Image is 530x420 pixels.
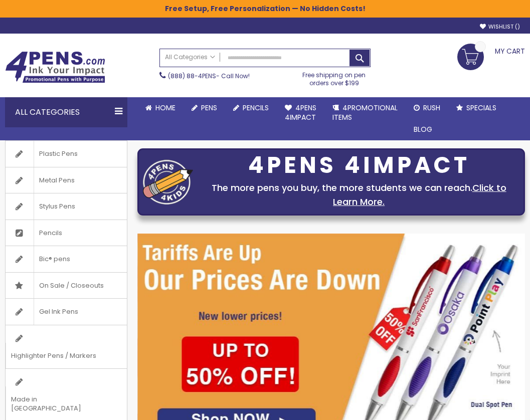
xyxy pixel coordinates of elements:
a: (888) 88-4PENS [168,72,216,80]
a: Pens [184,97,225,119]
span: Specials [466,103,496,113]
a: Rush [406,97,448,119]
span: 4Pens 4impact [285,103,316,122]
a: Gel Ink Pens [6,299,127,325]
img: 4Pens Custom Pens and Promotional Products [5,51,105,83]
a: Metal Pens [6,167,127,193]
a: Wishlist [480,23,520,31]
div: The more pens you buy, the more students we can reach. [198,181,519,209]
span: All Categories [165,53,215,61]
a: On Sale / Closeouts [6,273,127,299]
span: Pens [201,103,217,113]
span: Plastic Pens [34,141,83,167]
span: Gel Ink Pens [34,299,83,325]
span: Highlighter Pens / Markers [6,343,101,369]
span: Pencils [34,220,67,246]
a: 4PROMOTIONALITEMS [324,97,406,128]
a: 4Pens4impact [277,97,324,128]
span: Pencils [243,103,269,113]
div: 4PENS 4IMPACT [198,155,519,176]
a: Home [137,97,184,119]
a: Blog [406,119,440,140]
span: Metal Pens [34,167,80,193]
span: Home [155,103,175,113]
a: Pencils [6,220,127,246]
a: Specials [448,97,504,119]
span: - Call Now! [168,72,250,80]
span: Rush [423,103,440,113]
a: Pencils [225,97,277,119]
div: Free shipping on pen orders over $199 [298,67,371,87]
img: four_pen_logo.png [143,159,193,205]
span: On Sale / Closeouts [34,273,109,299]
span: Bic® pens [34,246,75,272]
span: Stylus Pens [34,193,80,220]
div: All Categories [5,97,127,127]
span: Blog [414,124,432,134]
a: Plastic Pens [6,141,127,167]
a: Bic® pens [6,246,127,272]
a: Stylus Pens [6,193,127,220]
a: Highlighter Pens / Markers [6,325,127,368]
span: 4PROMOTIONAL ITEMS [332,103,398,122]
a: All Categories [160,49,220,66]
